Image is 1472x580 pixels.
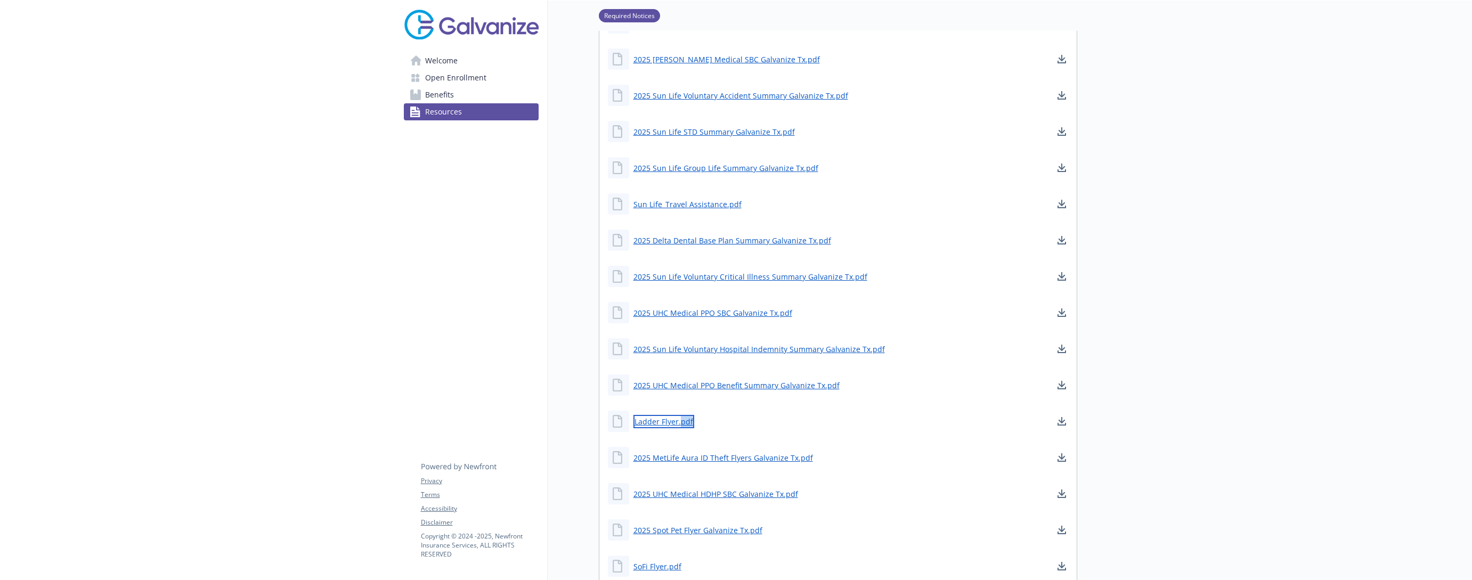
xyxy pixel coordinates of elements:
[1055,53,1068,66] a: download document
[425,103,462,120] span: Resources
[633,199,742,210] a: Sun Life_Travel Assistance.pdf
[633,126,795,137] a: 2025 Sun Life STD Summary Galvanize Tx.pdf
[421,490,538,500] a: Terms
[633,344,885,355] a: 2025 Sun Life Voluntary Hospital Indemnity Summary Galvanize Tx.pdf
[633,90,848,101] a: 2025 Sun Life Voluntary Accident Summary Galvanize Tx.pdf
[633,307,792,318] a: 2025 UHC Medical PPO SBC Galvanize Tx.pdf
[1055,234,1068,247] a: download document
[1055,487,1068,500] a: download document
[1055,379,1068,391] a: download document
[633,488,798,500] a: 2025 UHC Medical HDHP SBC Galvanize Tx.pdf
[425,69,486,86] span: Open Enrollment
[633,452,813,463] a: 2025 MetLife Aura ID Theft Flyers Galvanize Tx.pdf
[1055,342,1068,355] a: download document
[633,271,867,282] a: 2025 Sun Life Voluntary Critical Illness Summary Galvanize Tx.pdf
[1055,560,1068,573] a: download document
[633,162,818,174] a: 2025 Sun Life Group Life Summary Galvanize Tx.pdf
[425,52,458,69] span: Welcome
[1055,125,1068,138] a: download document
[1055,89,1068,102] a: download document
[1055,306,1068,319] a: download document
[1055,524,1068,536] a: download document
[633,54,820,65] a: 2025 [PERSON_NAME] Medical SBC Galvanize Tx.pdf
[404,69,539,86] a: Open Enrollment
[404,52,539,69] a: Welcome
[1055,198,1068,210] a: download document
[425,86,454,103] span: Benefits
[633,380,840,391] a: 2025 UHC Medical PPO Benefit Summary Galvanize Tx.pdf
[1055,270,1068,283] a: download document
[633,415,694,428] a: Ladder Flyer.pdf
[421,532,538,559] p: Copyright © 2024 - 2025 , Newfront Insurance Services, ALL RIGHTS RESERVED
[633,525,762,536] a: 2025 Spot Pet Flyer Galvanize Tx.pdf
[1055,415,1068,428] a: download document
[421,476,538,486] a: Privacy
[404,86,539,103] a: Benefits
[404,103,539,120] a: Resources
[421,518,538,527] a: Disclaimer
[1055,451,1068,464] a: download document
[633,235,831,246] a: 2025 Delta Dental Base Plan Summary Galvanize Tx.pdf
[421,504,538,513] a: Accessibility
[633,561,681,572] a: SoFi Flyer.pdf
[599,10,660,20] a: Required Notices
[1055,161,1068,174] a: download document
